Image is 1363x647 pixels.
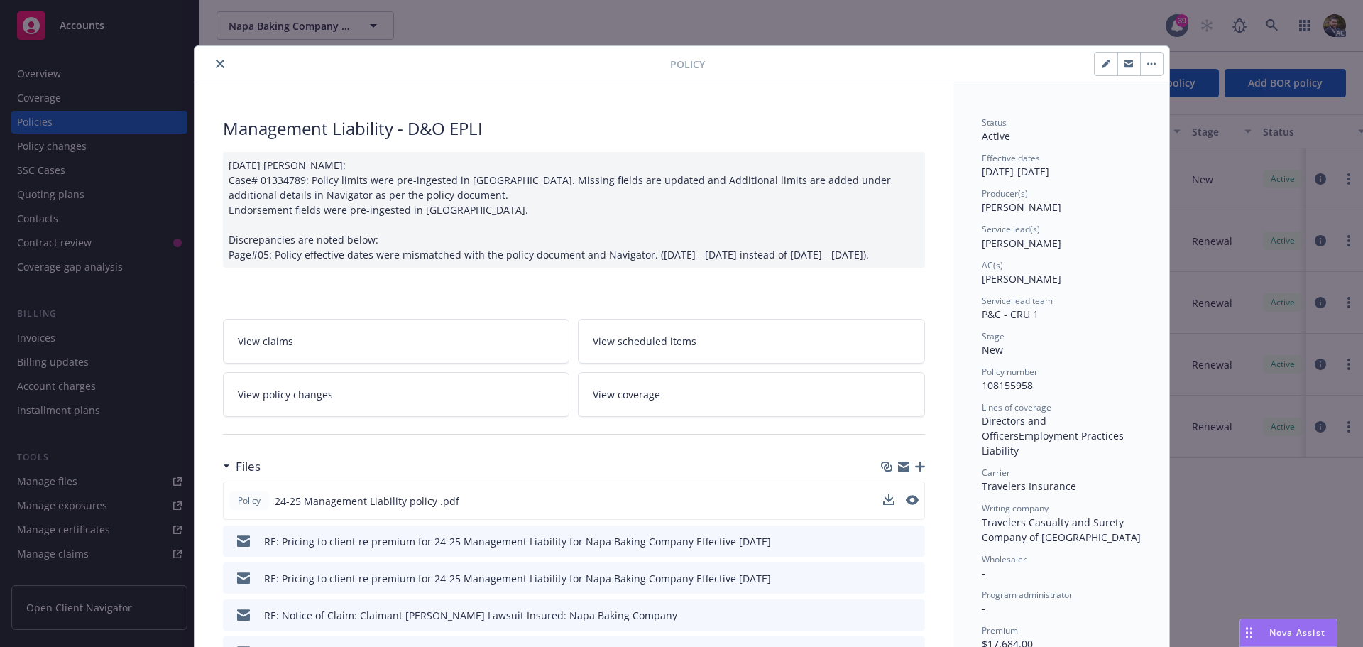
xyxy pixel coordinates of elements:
span: Status [982,116,1007,129]
button: Nova Assist [1239,619,1337,647]
button: download file [884,534,895,549]
span: Travelers Casualty and Surety Company of [GEOGRAPHIC_DATA] [982,516,1141,544]
span: [PERSON_NAME] [982,236,1061,250]
button: close [212,55,229,72]
span: Effective dates [982,152,1040,164]
button: preview file [907,534,919,549]
span: Service lead(s) [982,223,1040,235]
button: download file [883,494,894,505]
button: download file [884,608,895,623]
h3: Files [236,457,261,476]
span: [PERSON_NAME] [982,200,1061,214]
span: View claims [238,334,293,349]
button: download file [884,571,895,586]
div: [DATE] [PERSON_NAME]: Case# 01334789: Policy limits were pre-ingested in [GEOGRAPHIC_DATA]. Missi... [223,152,925,268]
span: Service lead team [982,295,1053,307]
span: P&C - CRU 1 [982,308,1039,321]
div: RE: Pricing to client re premium for 24-25 Management Liability for Napa Baking Company Effective... [264,571,771,586]
span: New [982,343,1003,357]
div: Management Liability - D&O EPLI [223,116,925,141]
div: RE: Notice of Claim: Claimant [PERSON_NAME] Lawsuit Insured: Napa Baking Company [264,608,677,623]
div: [DATE] - [DATE] [982,152,1141,179]
span: Program administrator [982,589,1073,601]
a: View policy changes [223,372,570,417]
a: View scheduled items [578,319,925,364]
span: Lines of coverage [982,401,1051,413]
span: Policy [235,494,263,507]
a: View coverage [578,372,925,417]
button: preview file [906,495,919,505]
button: preview file [907,571,919,586]
span: [PERSON_NAME] [982,272,1061,286]
span: 24-25 Management Liability policy .pdf [275,494,459,509]
span: Employment Practices Liability [982,429,1127,457]
span: Producer(s) [982,187,1028,200]
span: Policy number [982,366,1038,378]
span: Travelers Insurance [982,479,1076,493]
span: Nova Assist [1269,626,1325,638]
span: AC(s) [982,259,1003,271]
span: - [982,566,985,580]
button: preview file [906,494,919,509]
div: RE: Pricing to client re premium for 24-25 Management Liability for Napa Baking Company Effective... [264,534,771,549]
div: Files [223,457,261,476]
span: Policy [670,57,705,72]
button: download file [883,494,894,509]
span: View policy changes [238,387,333,402]
span: 108155958 [982,379,1033,392]
span: Active [982,129,1010,143]
button: preview file [907,608,919,623]
span: Directors and Officers [982,414,1049,442]
span: - [982,602,985,615]
span: Stage [982,330,1005,342]
div: Drag to move [1240,619,1258,646]
span: Wholesaler [982,553,1027,565]
span: View scheduled items [593,334,696,349]
a: View claims [223,319,570,364]
span: View coverage [593,387,660,402]
span: Carrier [982,467,1010,479]
span: Premium [982,624,1018,636]
span: Writing company [982,502,1049,514]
